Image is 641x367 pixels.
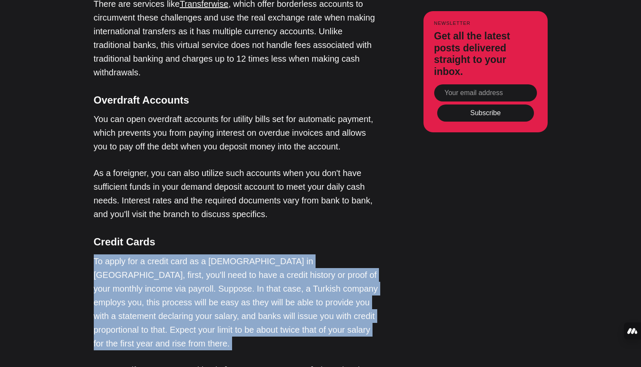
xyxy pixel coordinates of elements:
p: To apply for a credit card as a [DEMOGRAPHIC_DATA] in [GEOGRAPHIC_DATA], first, you'll need to ha... [94,254,381,350]
p: You can open overdraft accounts for utility bills set for automatic payment, which prevents you f... [94,112,381,153]
h3: Get all the latest posts delivered straight to your inbox. [434,30,537,78]
h4: Overdraft Accounts [94,92,381,108]
small: Newsletter [434,21,537,26]
h4: Credit Cards [94,234,381,250]
p: As a foreigner, you can also utilize such accounts when you don't have sufficient funds in your d... [94,166,381,221]
input: Your email address [434,84,537,101]
button: Subscribe [437,104,534,121]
